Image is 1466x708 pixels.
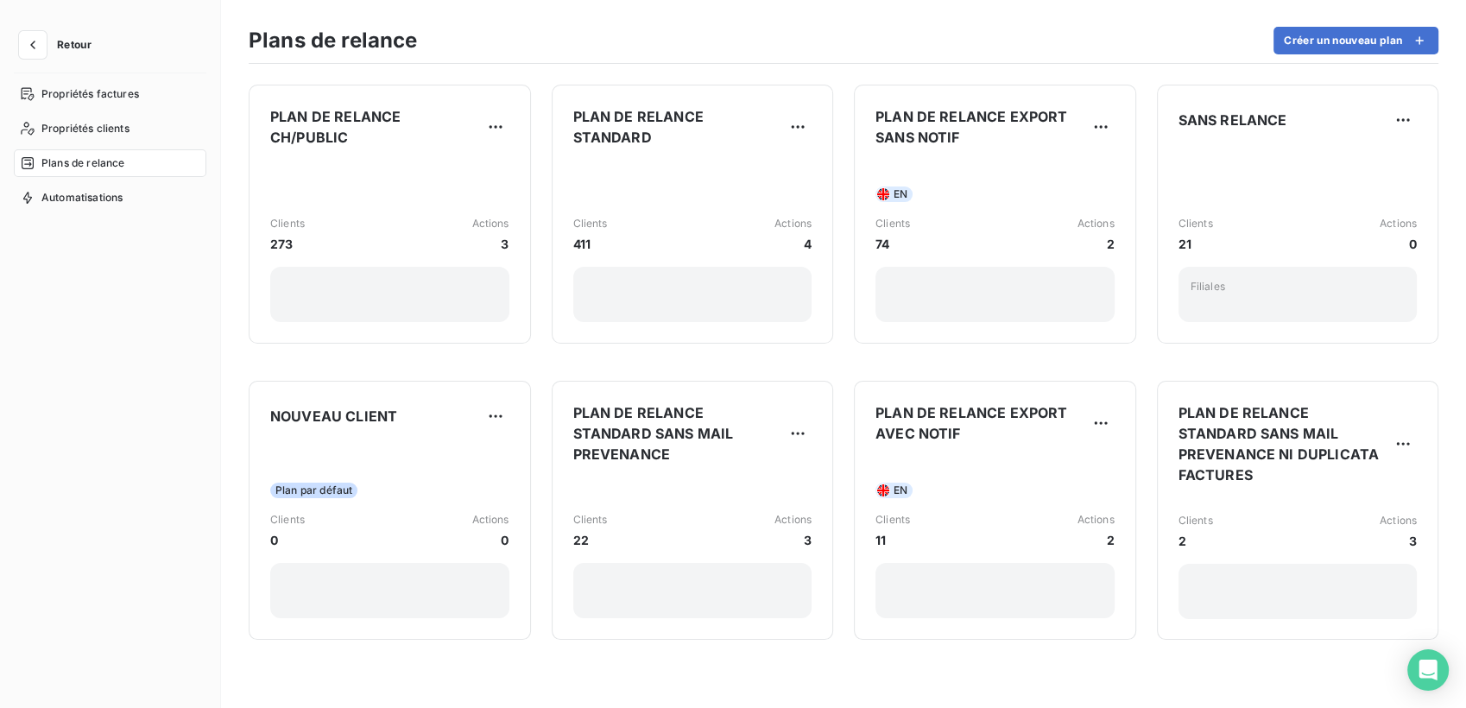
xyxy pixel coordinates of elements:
a: Plans de relance [14,149,206,177]
span: Automatisations [41,190,123,205]
span: PLAN DE RELANCE EXPORT AVEC NOTIF [875,402,1087,444]
span: 2 [1178,532,1213,550]
span: PLAN DE RELANCE EXPORT SANS NOTIF [875,106,1087,148]
span: SANS RELANCE [1178,110,1287,130]
span: Actions [774,512,812,528]
span: 0 [471,531,509,549]
span: Clients [573,512,608,528]
span: Clients [875,216,910,231]
span: Actions [774,216,812,231]
span: 21 [1178,235,1213,253]
span: 74 [875,235,910,253]
span: Retour [57,40,92,50]
span: 273 [270,235,305,253]
span: 0 [1380,235,1417,253]
span: Propriétés factures [41,86,139,102]
span: Clients [270,216,305,231]
button: Créer un nouveau plan [1273,27,1438,54]
span: 3 [1380,532,1417,550]
span: Clients [270,512,305,528]
span: PLAN DE RELANCE STANDARD SANS MAIL PREVENANCE NI DUPLICATA FACTURES [1178,402,1390,485]
h3: Plans de relance [249,25,417,56]
span: PLAN DE RELANCE STANDARD [573,106,785,148]
span: Actions [1380,216,1417,231]
span: 2 [1077,531,1114,549]
a: Propriétés factures [14,80,206,108]
span: Actions [471,216,509,231]
span: 4 [774,235,812,253]
p: Filiales [1191,279,1406,294]
span: 2 [1077,235,1114,253]
span: PLAN DE RELANCE STANDARD SANS MAIL PREVENANCE [573,402,785,465]
span: Clients [1178,513,1213,528]
span: 0 [270,531,305,549]
a: Propriétés clients [14,115,206,142]
span: Clients [875,512,910,528]
span: EN [894,483,907,498]
span: 3 [471,235,509,253]
span: 3 [774,531,812,549]
a: Automatisations [14,184,206,212]
span: PLAN DE RELANCE CH/PUBLIC [270,106,482,148]
span: 411 [573,235,608,253]
span: Clients [573,216,608,231]
span: 11 [875,531,910,549]
span: Propriétés clients [41,121,130,136]
span: Clients [1178,216,1213,231]
span: Plan par défaut [270,483,357,498]
button: Retour [14,31,105,59]
span: Actions [1380,513,1417,528]
span: Plans de relance [41,155,124,171]
span: Actions [471,512,509,528]
div: Open Intercom Messenger [1407,649,1449,691]
span: EN [894,186,907,202]
span: Actions [1077,216,1114,231]
span: Actions [1077,512,1114,528]
span: NOUVEAU CLIENT [270,406,397,427]
span: 22 [573,531,608,549]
